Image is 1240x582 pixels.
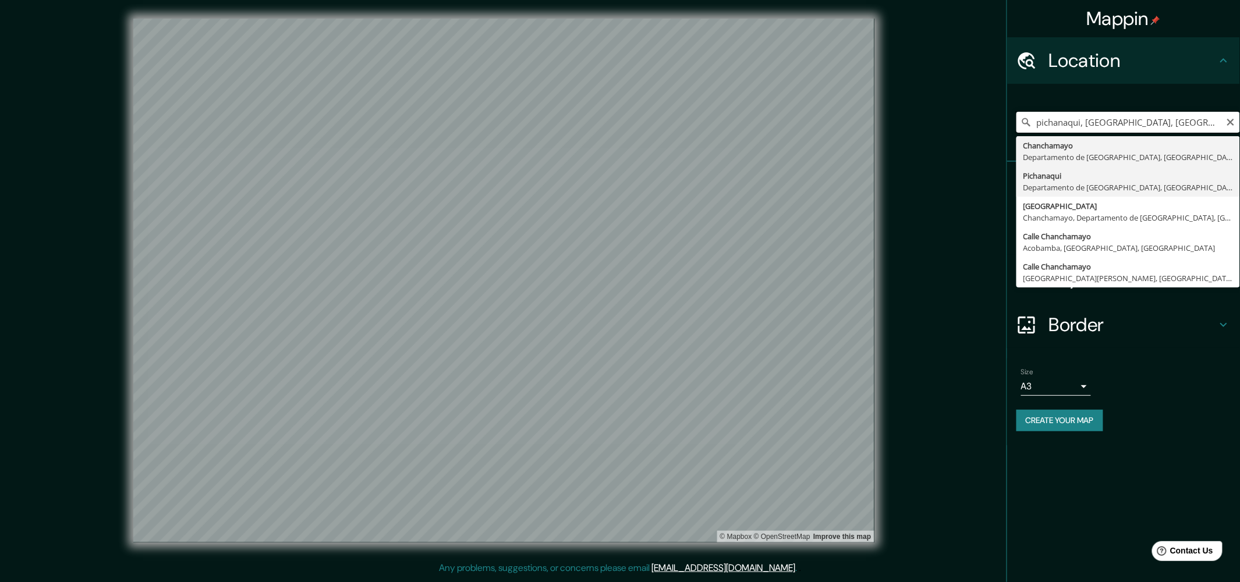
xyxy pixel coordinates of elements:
[1023,200,1233,212] div: [GEOGRAPHIC_DATA]
[1049,49,1217,72] h4: Location
[1007,255,1240,301] div: Layout
[797,561,799,575] div: .
[1007,208,1240,255] div: Style
[1023,212,1233,223] div: Chanchamayo, Departamento de [GEOGRAPHIC_DATA], [GEOGRAPHIC_DATA]
[1023,272,1233,284] div: [GEOGRAPHIC_DATA][PERSON_NAME], [GEOGRAPHIC_DATA], [GEOGRAPHIC_DATA]
[1021,367,1033,377] label: Size
[1049,313,1217,336] h4: Border
[1087,7,1161,30] h4: Mappin
[1023,230,1233,242] div: Calle Chanchamayo
[133,19,874,542] canvas: Map
[1007,162,1240,208] div: Pins
[1023,242,1233,254] div: Acobamba, [GEOGRAPHIC_DATA], [GEOGRAPHIC_DATA]
[1007,301,1240,348] div: Border
[813,533,871,541] a: Map feedback
[799,561,801,575] div: .
[720,533,752,541] a: Mapbox
[1023,170,1233,182] div: Pichanaqui
[1023,182,1233,193] div: Departamento de [GEOGRAPHIC_DATA], [GEOGRAPHIC_DATA]
[439,561,797,575] p: Any problems, suggestions, or concerns please email .
[1136,537,1227,569] iframe: Help widget launcher
[1023,261,1233,272] div: Calle Chanchamayo
[1021,377,1091,396] div: A3
[1151,16,1160,25] img: pin-icon.png
[1007,37,1240,84] div: Location
[651,562,795,574] a: [EMAIL_ADDRESS][DOMAIN_NAME]
[1016,112,1240,133] input: Pick your city or area
[1023,151,1233,163] div: Departamento de [GEOGRAPHIC_DATA], [GEOGRAPHIC_DATA]
[1016,410,1103,431] button: Create your map
[1049,267,1217,290] h4: Layout
[754,533,810,541] a: OpenStreetMap
[1226,116,1235,127] button: Clear
[1023,140,1233,151] div: Chanchamayo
